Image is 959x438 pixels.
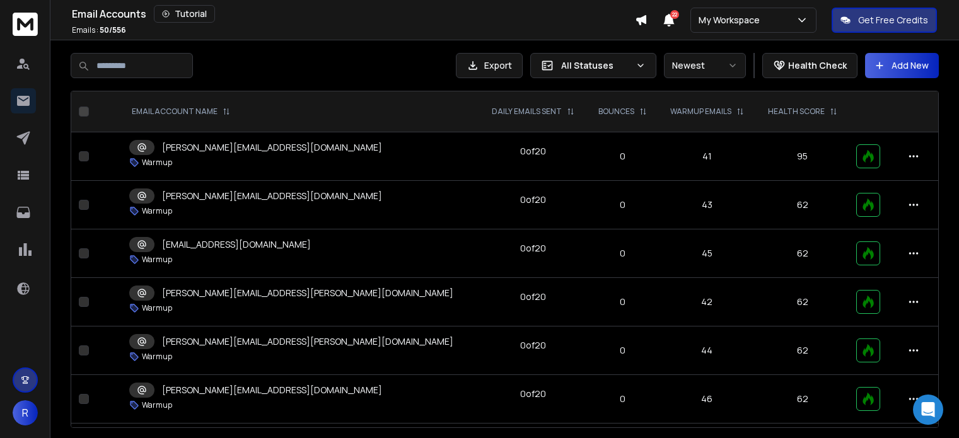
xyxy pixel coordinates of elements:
p: Warmup [142,352,172,362]
p: 0 [594,393,650,405]
p: DAILY EMAILS SENT [492,107,562,117]
div: 0 of 20 [520,242,546,255]
div: 0 of 20 [520,193,546,206]
td: 42 [658,278,756,326]
div: Email Accounts [72,5,635,23]
p: BOUNCES [598,107,634,117]
p: Warmup [142,158,172,168]
p: All Statuses [561,59,631,72]
div: EMAIL ACCOUNT NAME [132,107,230,117]
div: Open Intercom Messenger [913,395,943,425]
button: Get Free Credits [832,8,937,33]
button: Health Check [762,53,857,78]
td: 62 [756,278,849,326]
p: 0 [594,150,650,163]
div: 0 of 20 [520,339,546,352]
p: [EMAIL_ADDRESS][DOMAIN_NAME] [162,238,311,251]
div: 0 of 20 [520,388,546,400]
p: WARMUP EMAILS [670,107,731,117]
td: 44 [658,326,756,375]
p: [PERSON_NAME][EMAIL_ADDRESS][DOMAIN_NAME] [162,190,382,202]
p: 0 [594,199,650,211]
p: [PERSON_NAME][EMAIL_ADDRESS][PERSON_NAME][DOMAIN_NAME] [162,335,453,348]
button: R [13,400,38,425]
button: Add New [865,53,939,78]
td: 62 [756,326,849,375]
td: 95 [756,132,849,181]
p: [PERSON_NAME][EMAIL_ADDRESS][DOMAIN_NAME] [162,141,382,154]
p: HEALTH SCORE [768,107,825,117]
td: 41 [658,132,756,181]
td: 43 [658,181,756,229]
p: 0 [594,296,650,308]
td: 45 [658,229,756,278]
p: Get Free Credits [858,14,928,26]
p: 0 [594,247,650,260]
p: Emails : [72,25,126,35]
p: Health Check [788,59,847,72]
p: 0 [594,344,650,357]
p: [PERSON_NAME][EMAIL_ADDRESS][PERSON_NAME][DOMAIN_NAME] [162,287,453,299]
span: 50 / 556 [100,25,126,35]
p: Warmup [142,303,172,313]
td: 62 [756,375,849,424]
button: Newest [664,53,746,78]
p: Warmup [142,206,172,216]
p: Warmup [142,255,172,265]
button: Tutorial [154,5,215,23]
p: My Workspace [699,14,765,26]
button: Export [456,53,523,78]
td: 62 [756,181,849,229]
p: Warmup [142,400,172,410]
div: 0 of 20 [520,291,546,303]
span: 22 [670,10,679,19]
td: 62 [756,229,849,278]
p: [PERSON_NAME][EMAIL_ADDRESS][DOMAIN_NAME] [162,384,382,396]
td: 46 [658,375,756,424]
div: 0 of 20 [520,145,546,158]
